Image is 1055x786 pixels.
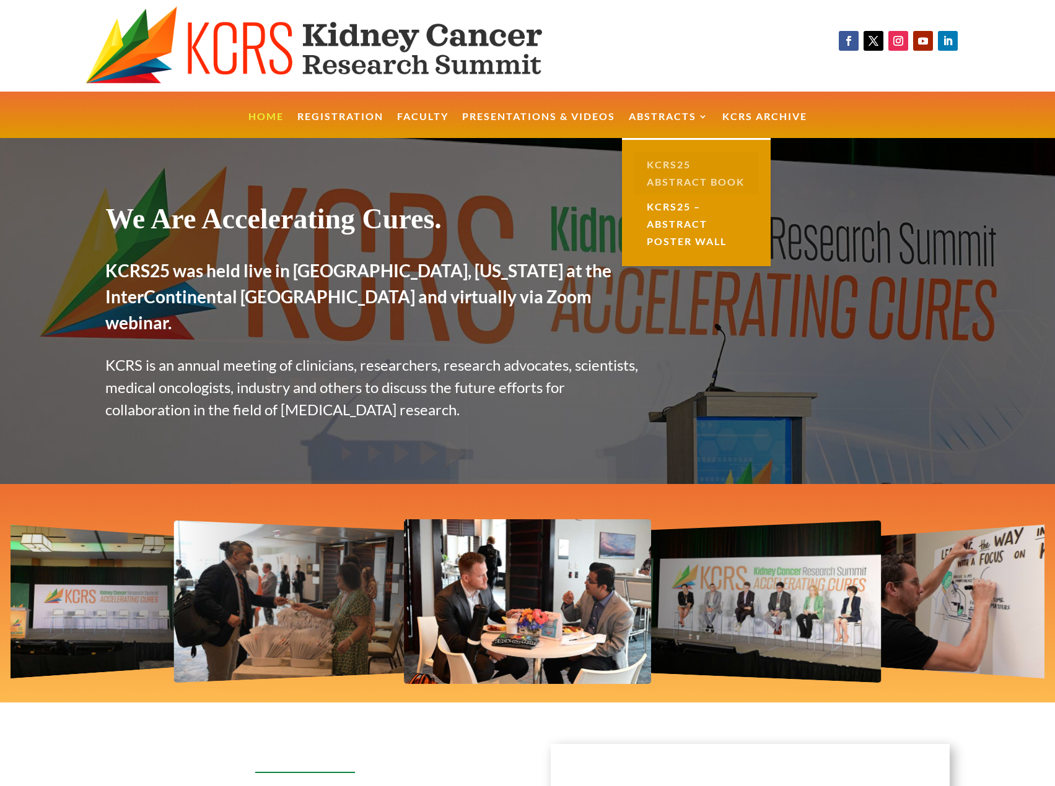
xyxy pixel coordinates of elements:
a: Follow on Facebook [839,31,859,51]
a: Home [248,112,284,139]
a: Presentations & Videos [462,112,615,139]
a: KCRS25 – Abstract Poster Wall [634,194,758,254]
a: Follow on Instagram [888,31,908,51]
a: Faculty [397,112,449,139]
a: Follow on LinkedIn [938,31,958,51]
div: 1 / 12 [404,519,651,684]
h2: KCRS25 was held live in [GEOGRAPHIC_DATA], [US_STATE] at the InterContinental [GEOGRAPHIC_DATA] a... [105,257,652,342]
h1: We Are Accelerating Cures. [105,202,652,242]
a: Registration [297,112,383,139]
a: KCRS Archive [722,112,807,139]
a: Follow on X [864,31,883,51]
img: KCRS generic logo wide [85,6,598,85]
a: Follow on Youtube [913,31,933,51]
div: 12 / 12 [173,520,411,683]
p: KCRS is an annual meeting of clinicians, researchers, research advocates, scientists, medical onc... [105,354,652,421]
a: Abstracts [629,112,709,139]
a: KCRS25 Abstract Book [634,152,758,194]
div: 2 / 12 [644,520,882,683]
